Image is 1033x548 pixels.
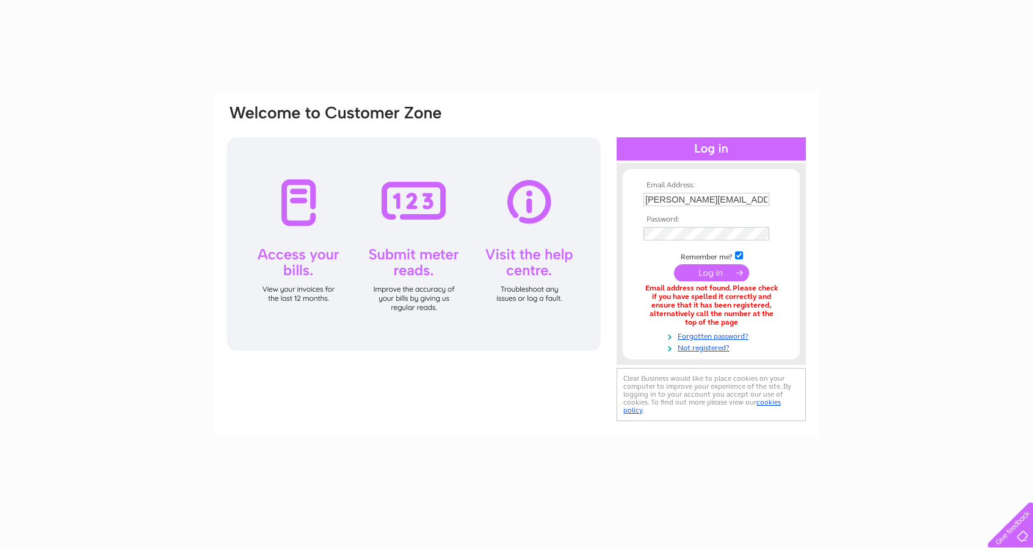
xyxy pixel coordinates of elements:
[674,264,749,281] input: Submit
[640,181,782,190] th: Email Address:
[640,250,782,262] td: Remember me?
[643,284,779,326] div: Email address not found. Please check if you have spelled it correctly and ensure that it has bee...
[640,215,782,224] th: Password:
[643,341,782,353] a: Not registered?
[623,398,781,414] a: cookies policy
[643,330,782,341] a: Forgotten password?
[617,368,806,421] div: Clear Business would like to place cookies on your computer to improve your experience of the sit...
